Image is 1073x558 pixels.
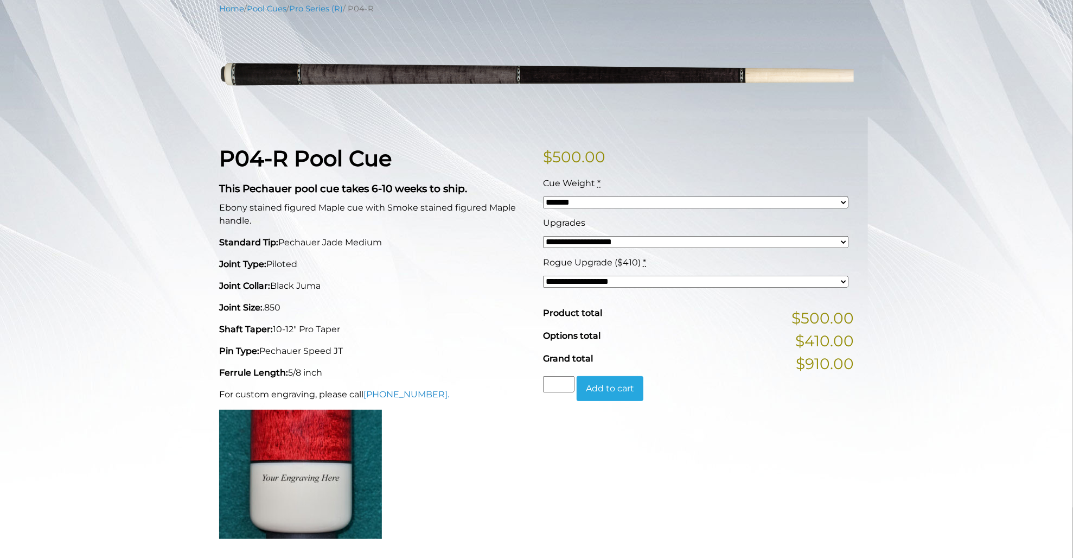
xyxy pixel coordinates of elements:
strong: Joint Type: [219,259,266,269]
span: Rogue Upgrade ($410) [543,257,641,268]
span: Options total [543,331,601,341]
p: 5/8 inch [219,366,530,379]
abbr: required [643,257,646,268]
strong: Ferrule Length: [219,367,288,378]
p: Pechauer Jade Medium [219,236,530,249]
img: P04-N.png [219,23,854,129]
strong: Pin Type: [219,346,259,356]
span: Cue Weight [543,178,595,188]
span: Product total [543,308,602,318]
a: [PHONE_NUMBER]. [363,389,449,400]
a: Pro Series (R) [289,4,343,14]
nav: Breadcrumb [219,3,854,15]
span: $ [543,148,552,166]
p: .850 [219,301,530,314]
a: Pool Cues [247,4,286,14]
p: Pechauer Speed JT [219,345,530,358]
strong: Joint Collar: [219,281,270,291]
a: Home [219,4,244,14]
p: Piloted [219,258,530,271]
strong: Shaft Taper: [219,324,273,334]
span: $410.00 [795,329,854,352]
p: Black Juma [219,280,530,293]
span: Upgrades [543,218,585,228]
strong: This Pechauer pool cue takes 6-10 weeks to ship. [219,182,467,195]
strong: Joint Size: [219,302,263,313]
bdi: 500.00 [543,148,605,166]
p: 10-12" Pro Taper [219,323,530,336]
p: Ebony stained figured Maple cue with Smoke stained figured Maple handle. [219,201,530,227]
p: For custom engraving, please call [219,388,530,401]
button: Add to cart [577,376,643,401]
strong: Standard Tip: [219,237,278,248]
span: $500.00 [791,307,854,329]
abbr: required [597,178,601,188]
input: Product quantity [543,376,574,392]
strong: P04-R Pool Cue [219,145,392,172]
span: $910.00 [796,352,854,375]
span: Grand total [543,353,593,364]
